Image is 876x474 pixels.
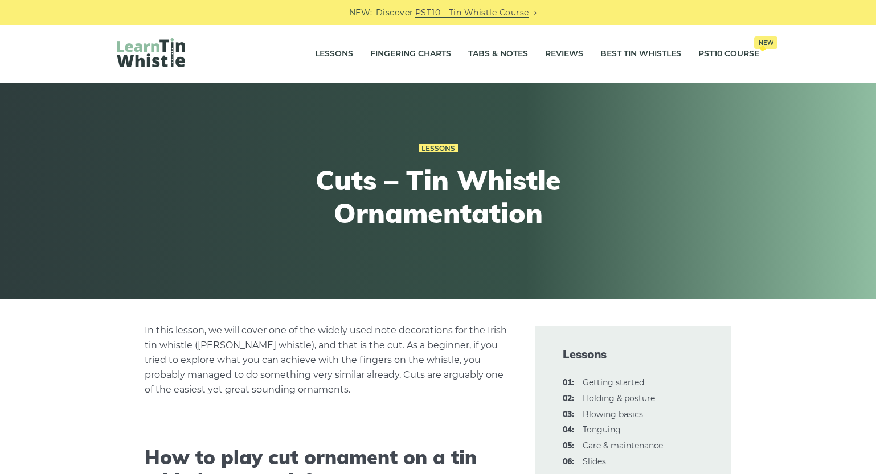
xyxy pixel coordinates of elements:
a: 02:Holding & posture [583,393,655,403]
a: Tabs & Notes [468,40,528,68]
a: 04:Tonguing [583,424,621,435]
span: 06: [563,455,574,469]
a: Lessons [315,40,353,68]
a: Reviews [545,40,583,68]
span: 02: [563,392,574,406]
span: New [754,36,777,49]
a: 03:Blowing basics [583,409,643,419]
a: 01:Getting started [583,377,644,388]
a: Fingering Charts [370,40,451,68]
p: In this lesson, we will cover one of the widely used note decorations for the Irish tin whistle (... [145,323,508,397]
img: LearnTinWhistle.com [117,38,185,67]
a: Lessons [419,144,458,153]
a: PST10 CourseNew [698,40,759,68]
span: Lessons [563,347,704,362]
a: Best Tin Whistles [600,40,681,68]
span: 05: [563,439,574,453]
span: 01: [563,376,574,390]
span: 04: [563,423,574,437]
a: 05:Care & maintenance [583,440,663,451]
span: 03: [563,408,574,422]
a: 06:Slides [583,456,606,467]
h1: Cuts – Tin Whistle Ornamentation [228,164,648,229]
